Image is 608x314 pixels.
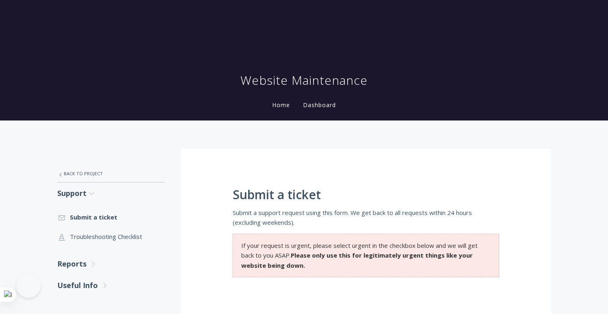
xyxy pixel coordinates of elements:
[270,101,292,109] a: Home
[57,253,164,275] a: Reports
[57,165,164,182] a: Back to Project
[301,101,338,109] a: Dashboard
[233,208,499,228] p: Submit a support request using this form. We get back to all requests within 24 hours (excluding ...
[233,188,499,202] h1: Submit a ticket
[57,275,164,296] a: Useful Info
[241,251,473,269] strong: Please only use this for legitimately urgent things like your website being down.
[57,227,164,246] a: Troubleshooting Checklist
[16,273,41,298] iframe: Toggle Customer Support
[240,72,368,88] h1: Website Maintenance
[57,207,164,227] a: Submit a ticket
[57,183,164,204] a: Support
[233,234,499,277] section: If your request is urgent, please select urgent in the checkbox below and we will get back to you...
